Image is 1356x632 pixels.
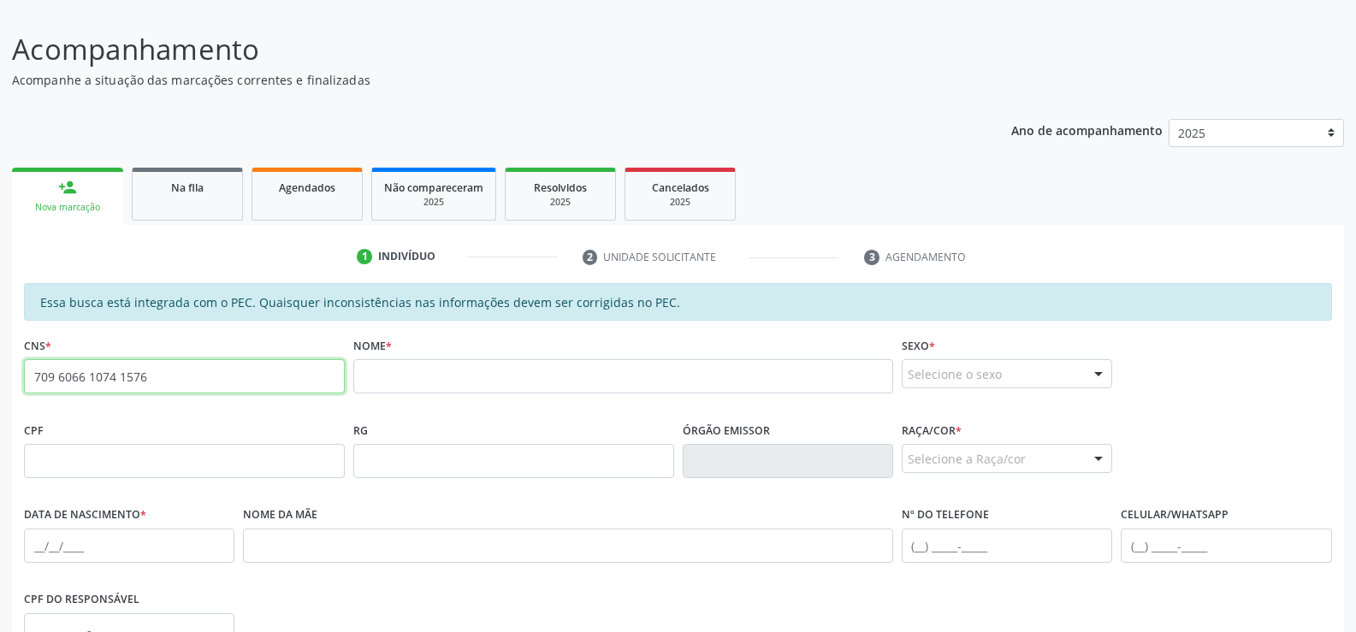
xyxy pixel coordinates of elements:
[24,529,234,563] input: __/__/____
[1121,502,1229,529] label: Celular/WhatsApp
[1121,529,1331,563] input: (__) _____-_____
[908,450,1026,468] span: Selecione a Raça/cor
[1011,119,1163,140] p: Ano de acompanhamento
[652,180,709,195] span: Cancelados
[902,333,935,359] label: Sexo
[243,502,317,529] label: Nome da mãe
[902,529,1112,563] input: (__) _____-_____
[384,180,483,195] span: Não compareceram
[353,417,368,444] label: RG
[12,28,944,71] p: Acompanhamento
[24,417,44,444] label: CPF
[12,71,944,89] p: Acompanhe a situação das marcações correntes e finalizadas
[357,249,372,264] div: 1
[24,502,146,529] label: Data de nascimento
[24,283,1332,321] div: Essa busca está integrada com o PEC. Quaisquer inconsistências nas informações devem ser corrigid...
[908,365,1002,383] span: Selecione o sexo
[378,249,435,264] div: Indivíduo
[534,180,587,195] span: Resolvidos
[384,196,483,209] div: 2025
[902,417,962,444] label: Raça/cor
[171,180,204,195] span: Na fila
[24,201,111,214] div: Nova marcação
[637,196,723,209] div: 2025
[24,587,139,613] label: CPF do responsável
[902,502,989,529] label: Nº do Telefone
[24,333,51,359] label: CNS
[353,333,392,359] label: Nome
[279,180,335,195] span: Agendados
[58,178,77,197] div: person_add
[683,417,770,444] label: Órgão emissor
[518,196,603,209] div: 2025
